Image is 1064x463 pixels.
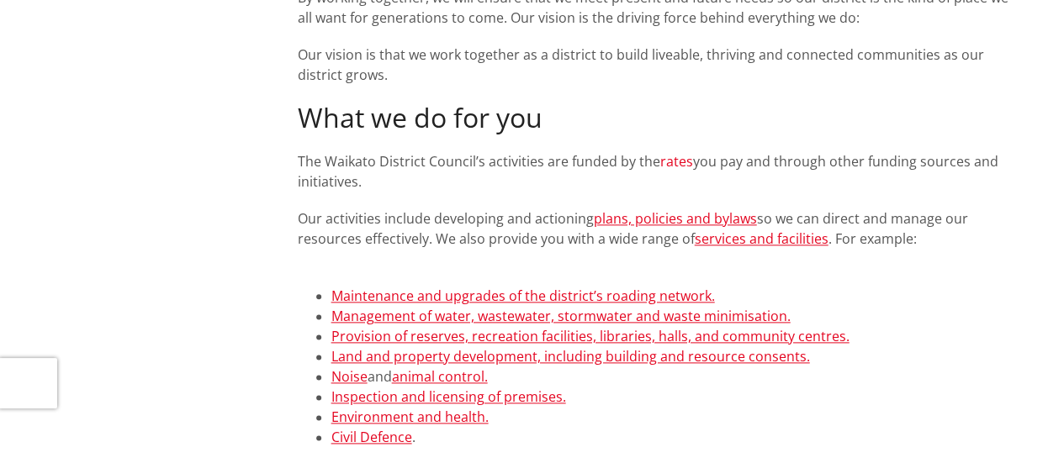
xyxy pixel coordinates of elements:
[412,428,416,446] span: .
[298,151,1014,192] p: The Waikato District Council’s activities are funded by the you pay and through other funding sou...
[392,367,488,386] a: animal control.
[828,229,917,248] span: . For example:
[331,428,412,446] a: Civil Defence
[331,307,791,325] a: Management of water, wastewater, stormwater and waste minimisation.
[331,327,850,345] a: Provision of reserves, recreation facilities, libraries, halls, and community centres.
[660,152,693,171] a: rates
[695,229,828,248] a: services and facilities
[331,366,1014,387] li: and
[298,45,1014,85] p: Our vision is that we work together as a district to build liveable, thriving and connected commu...
[987,392,1047,453] iframe: Messenger Launcher
[331,387,566,406] a: Inspection and licensing of premises.
[331,347,810,366] a: Land and property development, including building and resource consents.
[298,102,1014,134] h2: What we do for you
[331,408,489,426] a: Environment and health.
[331,287,715,305] a: Maintenance and upgrades of the district’s roading network.
[298,209,968,248] span: Our activities include developing and actioning so we can direct and manage our resources effecti...
[594,209,757,228] a: plans, policies and bylaws
[331,367,368,386] a: Noise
